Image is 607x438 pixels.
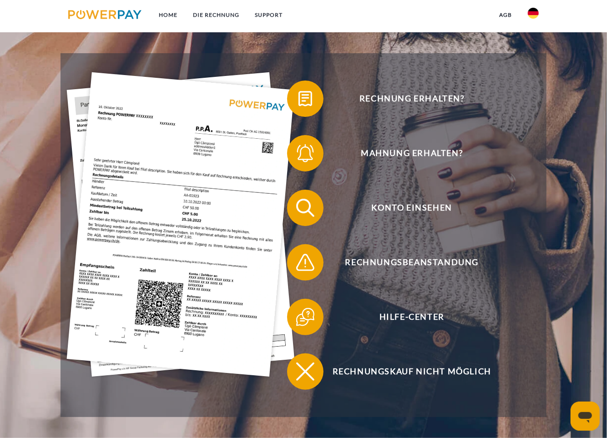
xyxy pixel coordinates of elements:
button: Konto einsehen [287,190,524,226]
span: Rechnungskauf nicht möglich [300,353,523,390]
span: Rechnungsbeanstandung [300,244,523,281]
button: Rechnung erhalten? [287,81,524,117]
img: qb_warning.svg [294,251,317,274]
img: qb_help.svg [294,306,317,328]
button: Hilfe-Center [287,299,524,335]
span: Konto einsehen [300,190,523,226]
button: Rechnungskauf nicht möglich [287,353,524,390]
span: Hilfe-Center [300,299,523,335]
span: Rechnung erhalten? [300,81,523,117]
a: agb [492,7,520,23]
a: Home [151,7,185,23]
img: de [528,8,539,19]
img: single_invoice_powerpay_de.jpg [67,72,295,377]
a: DIE RECHNUNG [185,7,247,23]
button: Rechnungsbeanstandung [287,244,524,281]
img: qb_bell.svg [294,142,317,165]
img: qb_bill.svg [294,87,317,110]
a: SUPPORT [247,7,290,23]
img: logo-powerpay.svg [68,10,142,19]
span: Mahnung erhalten? [300,135,523,171]
img: qb_search.svg [294,196,317,219]
iframe: Schaltfläche zum Öffnen des Messaging-Fensters [571,402,600,431]
button: Mahnung erhalten? [287,135,524,171]
img: qb_close.svg [294,360,317,383]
